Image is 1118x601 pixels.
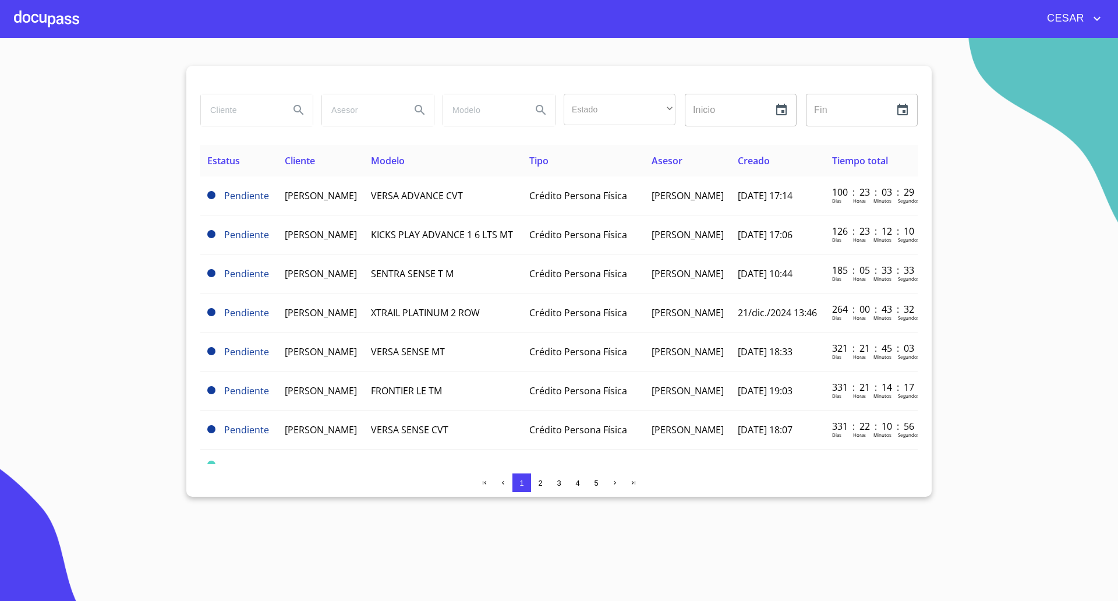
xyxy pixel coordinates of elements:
button: 3 [550,473,568,492]
span: Pendiente [224,384,269,397]
p: Segundos [898,353,919,360]
span: Pendiente [207,269,215,277]
p: Dias [832,197,841,204]
span: Crédito Persona Física [529,423,627,436]
div: ​ [564,94,675,125]
span: Crédito Persona Física [529,306,627,319]
p: Minutos [873,353,891,360]
span: FRONTIER LE TM [371,384,442,397]
p: Segundos [898,314,919,321]
p: Horas [853,197,866,204]
button: Search [527,96,555,124]
span: Cliente [285,154,315,167]
span: 1 [519,479,523,487]
p: Segundos [898,393,919,399]
span: Pendiente [224,306,269,319]
span: [DATE] 18:33 [738,345,792,358]
span: 5 [594,479,598,487]
p: 126 : 23 : 12 : 10 [832,225,911,238]
p: Dias [832,432,841,438]
span: Tipo [529,154,549,167]
p: Dias [832,236,841,243]
p: Segundos [898,236,919,243]
span: [DATE] 17:06 [738,228,792,241]
span: 3 [557,479,561,487]
span: [PERSON_NAME] [285,384,357,397]
span: Pendiente [207,386,215,394]
span: [PERSON_NAME] [285,267,357,280]
span: Tiempo total [832,154,888,167]
p: Minutos [873,197,891,204]
span: 4 [575,479,579,487]
p: Horas [853,393,866,399]
p: Horas [853,236,866,243]
span: Pendiente [224,189,269,202]
span: Pendiente [207,308,215,316]
span: SENTRA SENSE T M [371,267,454,280]
span: Pendiente [224,228,269,241]
span: VERSA SENSE MT [371,345,445,358]
p: Minutos [873,314,891,321]
p: Minutos [873,236,891,243]
span: [DATE] 17:14 [738,189,792,202]
span: Pendiente [207,230,215,238]
p: 331 : 21 : 14 : 17 [832,381,911,394]
span: Pendiente [224,423,269,436]
span: 2 [538,479,542,487]
span: [PERSON_NAME] [285,228,357,241]
p: Segundos [898,275,919,282]
span: CESAR [1038,9,1090,28]
span: [PERSON_NAME] [652,267,724,280]
button: account of current user [1038,9,1104,28]
span: Pendiente [207,191,215,199]
span: 21/dic./2024 13:46 [738,306,817,319]
span: [PERSON_NAME] [652,306,724,319]
p: Horas [853,353,866,360]
button: 2 [531,473,550,492]
p: Horas [853,432,866,438]
span: [PERSON_NAME] [285,189,357,202]
p: Horas [853,275,866,282]
p: Segundos [898,197,919,204]
span: VERSA SENSE CVT [371,423,448,436]
button: 5 [587,473,606,492]
button: 1 [512,473,531,492]
span: Pendiente [207,347,215,355]
p: Dias [832,314,841,321]
span: KICKS PLAY ADVANCE 1 6 LTS MT [371,228,513,241]
span: Asesor [652,154,682,167]
p: Minutos [873,275,891,282]
span: [PERSON_NAME] [652,423,724,436]
span: Crédito Persona Física [529,384,627,397]
span: [PERSON_NAME] [652,189,724,202]
span: Crédito Persona Física [529,189,627,202]
p: Dias [832,353,841,360]
span: [PERSON_NAME] [285,306,357,319]
p: Horas [853,314,866,321]
p: 264 : 00 : 43 : 32 [832,303,911,316]
span: [DATE] 10:44 [738,267,792,280]
span: Modelo [371,154,405,167]
p: 00 : 04 : 19 : 01 [832,462,911,475]
p: Dias [832,393,841,399]
p: 321 : 21 : 45 : 03 [832,342,911,355]
p: Minutos [873,432,891,438]
span: Crédito Persona Física [529,267,627,280]
button: 4 [568,473,587,492]
span: VERSA ADVANCE CVT [371,189,463,202]
span: [PERSON_NAME] [652,384,724,397]
span: [DATE] 18:07 [738,423,792,436]
p: 331 : 22 : 10 : 56 [832,420,911,433]
span: Pendiente [224,267,269,280]
span: Terminado [207,461,215,469]
span: Pendiente [207,425,215,433]
span: [PERSON_NAME] [285,423,357,436]
span: Estatus [207,154,240,167]
span: Pendiente [224,345,269,358]
p: Minutos [873,393,891,399]
span: [PERSON_NAME] [652,345,724,358]
span: [DATE] 19:03 [738,384,792,397]
p: 185 : 05 : 33 : 33 [832,264,911,277]
button: Search [406,96,434,124]
span: Crédito Persona Física [529,345,627,358]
